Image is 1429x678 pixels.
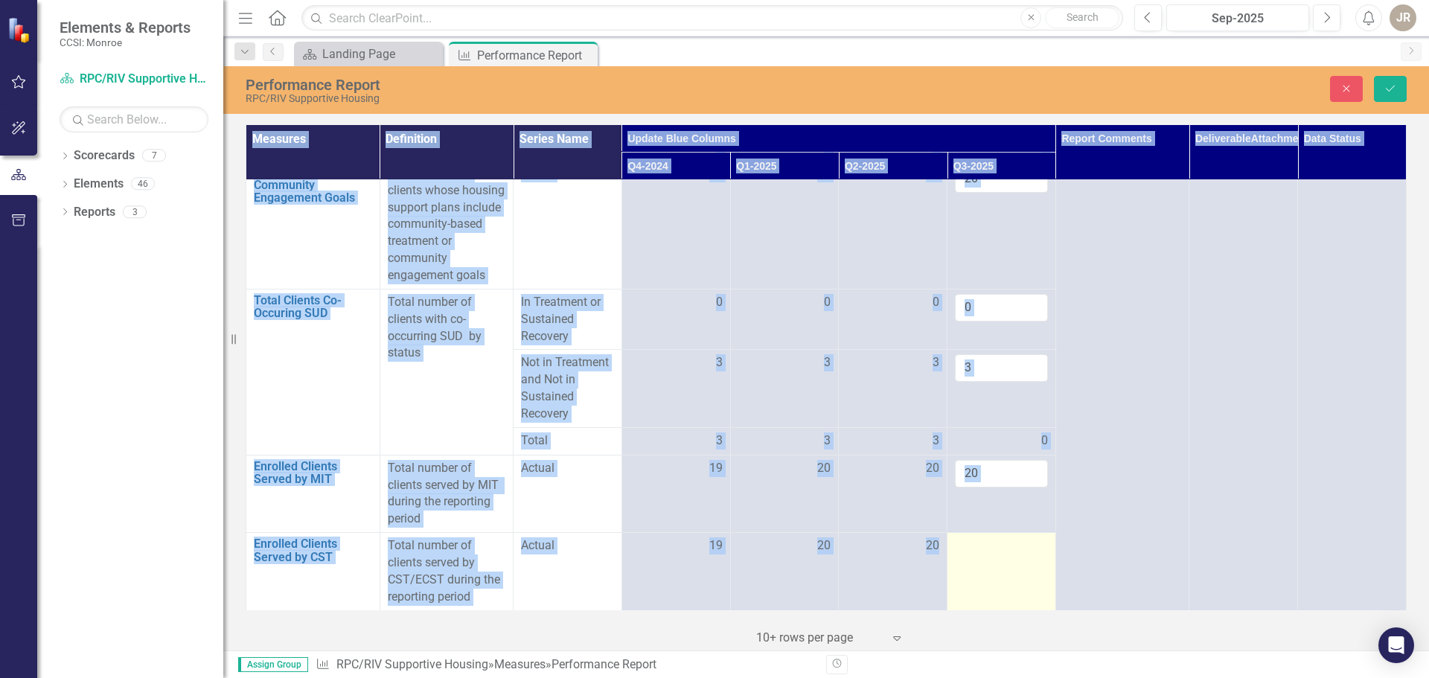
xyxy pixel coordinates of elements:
p: Total number of clients whose housing support plans include community-based treatment or communit... [388,165,506,284]
span: 0 [1041,432,1048,450]
button: Search [1045,7,1119,28]
p: Total number of clients served by CST/ECST during the reporting period [388,537,506,605]
span: 19 [709,460,723,477]
span: 20 [817,460,831,477]
span: 0 [933,294,939,311]
span: Search [1067,11,1099,23]
span: 3 [933,432,939,450]
span: 19 [709,537,723,554]
p: Total number of clients with co-occurring SUD by status [388,294,506,362]
span: Actual [521,537,614,554]
span: 3 [933,354,939,371]
span: 20 [817,537,831,554]
a: Scorecards [74,147,135,164]
span: 3 [824,432,831,450]
span: 0 [716,294,723,311]
small: CCSI: Monroe [60,36,191,48]
a: Measures [494,657,546,671]
a: RPC/RIV Supportive Housing [60,71,208,88]
a: Elements [74,176,124,193]
span: 20 [926,537,939,554]
span: Total [521,432,614,450]
div: 3 [123,205,147,218]
a: Clients with Community Engagement Goals [254,165,372,205]
input: Search ClearPoint... [301,5,1123,31]
span: Assign Group [238,657,308,672]
a: Total Clients Co-Occuring SUD [254,294,372,320]
div: » » [316,656,815,674]
a: RPC/RIV Supportive Housing [336,657,488,671]
a: Enrolled Clients Served by MIT [254,460,372,486]
span: 3 [716,354,723,371]
img: ClearPoint Strategy [7,17,33,43]
div: 46 [131,178,155,191]
div: Landing Page [322,45,439,63]
a: Enrolled Clients Served by CST [254,537,372,563]
div: 7 [142,150,166,162]
div: Sep-2025 [1171,10,1304,28]
span: 0 [824,294,831,311]
div: RPC/RIV Supportive Housing [246,93,897,104]
div: Open Intercom Messenger [1378,627,1414,663]
button: JR [1390,4,1416,31]
span: Elements & Reports [60,19,191,36]
a: Landing Page [298,45,439,63]
span: 3 [824,354,831,371]
span: 20 [926,460,939,477]
button: Sep-2025 [1166,4,1309,31]
p: Total number of clients served by MIT during the reporting period [388,460,506,528]
div: Performance Report [552,657,656,671]
span: 3 [716,432,723,450]
input: Search Below... [60,106,208,132]
span: In Treatment or Sustained Recovery [521,294,614,345]
a: Reports [74,204,115,221]
div: Performance Report [477,46,594,65]
span: Actual [521,460,614,477]
div: Performance Report [246,77,897,93]
span: Not in Treatment and Not in Sustained Recovery [521,354,614,422]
